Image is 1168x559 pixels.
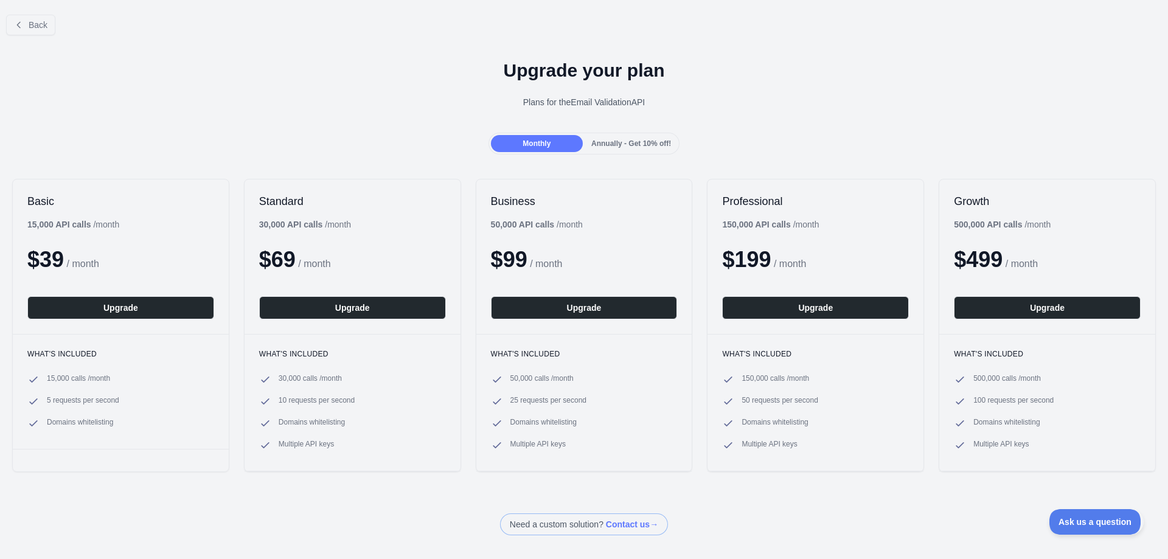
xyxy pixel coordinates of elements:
b: 50,000 API calls [491,220,555,229]
div: / month [722,218,819,231]
h2: Professional [722,194,909,209]
iframe: Toggle Customer Support [1049,509,1144,535]
h2: Business [491,194,678,209]
b: 150,000 API calls [722,220,790,229]
span: $ 199 [722,247,771,272]
div: / month [491,218,583,231]
span: $ 99 [491,247,527,272]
